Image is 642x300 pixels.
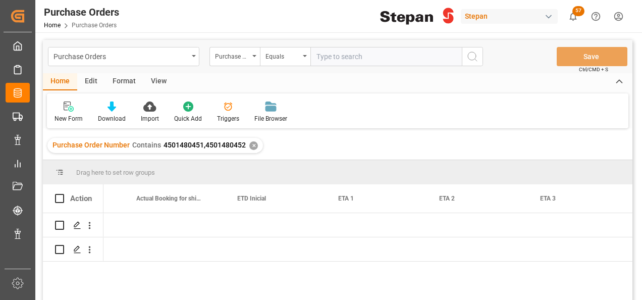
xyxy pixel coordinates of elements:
span: Contains [132,141,161,149]
span: 57 [572,6,584,16]
div: Equals [265,49,300,61]
span: ETA 2 [439,195,455,202]
div: Import [141,114,159,123]
div: New Form [55,114,83,123]
span: Purchase Order Number [52,141,130,149]
div: Home [43,73,77,90]
span: ETA 3 [540,195,556,202]
div: Purchase Orders [44,5,119,20]
input: Type to search [310,47,462,66]
button: Save [557,47,627,66]
div: Press SPACE to select this row. [43,237,103,262]
div: View [143,73,174,90]
div: File Browser [254,114,287,123]
button: show 57 new notifications [562,5,584,28]
span: Actual Booking for shipment date [136,195,204,202]
span: Ctrl/CMD + S [579,66,608,73]
div: Purchase Orders [54,49,188,62]
a: Home [44,22,61,29]
button: open menu [209,47,260,66]
div: ✕ [249,141,258,150]
button: Stepan [461,7,562,26]
span: 4501480451,4501480452 [164,141,246,149]
button: search button [462,47,483,66]
div: Stepan [461,9,558,24]
button: Help Center [584,5,607,28]
div: Format [105,73,143,90]
button: open menu [260,47,310,66]
div: Quick Add [174,114,202,123]
div: Press SPACE to select this row. [43,213,103,237]
img: Stepan_Company_logo.svg.png_1713531530.png [380,8,454,25]
span: ETA 1 [338,195,354,202]
div: Download [98,114,126,123]
span: Drag here to set row groups [76,169,155,176]
button: open menu [48,47,199,66]
div: Purchase Order Number [215,49,249,61]
div: Action [70,194,92,203]
span: ETD Inicial [237,195,266,202]
div: Triggers [217,114,239,123]
div: Edit [77,73,105,90]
